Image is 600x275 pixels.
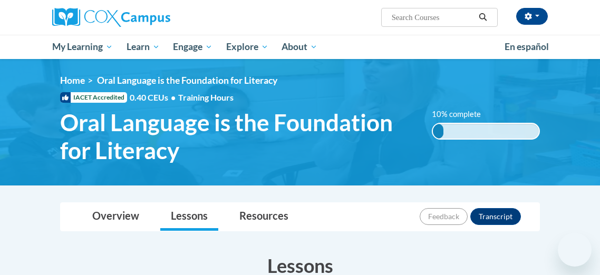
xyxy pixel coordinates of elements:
button: Transcript [470,208,521,225]
iframe: Button to launch messaging window [558,233,592,267]
a: Overview [82,203,150,231]
button: Search [475,11,491,24]
button: Account Settings [516,8,548,25]
div: 10% complete [433,124,443,139]
a: Resources [229,203,299,231]
span: About [282,41,317,53]
span: 0.40 CEUs [130,92,178,103]
span: En español [505,41,549,52]
span: • [171,92,176,102]
button: Feedback [420,208,468,225]
span: Oral Language is the Foundation for Literacy [97,75,277,86]
span: My Learning [52,41,113,53]
a: Cox Campus [52,8,207,27]
img: Cox Campus [52,8,170,27]
label: 10% complete [432,109,492,120]
a: Explore [219,35,275,59]
span: Learn [127,41,160,53]
a: Home [60,75,85,86]
span: Explore [226,41,268,53]
a: En español [498,36,556,58]
span: Engage [173,41,212,53]
a: Learn [120,35,167,59]
a: Engage [166,35,219,59]
a: My Learning [45,35,120,59]
span: IACET Accredited [60,92,127,103]
div: Main menu [44,35,556,59]
a: Lessons [160,203,218,231]
input: Search Courses [391,11,475,24]
a: About [275,35,325,59]
span: Oral Language is the Foundation for Literacy [60,109,416,164]
span: Training Hours [178,92,234,102]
